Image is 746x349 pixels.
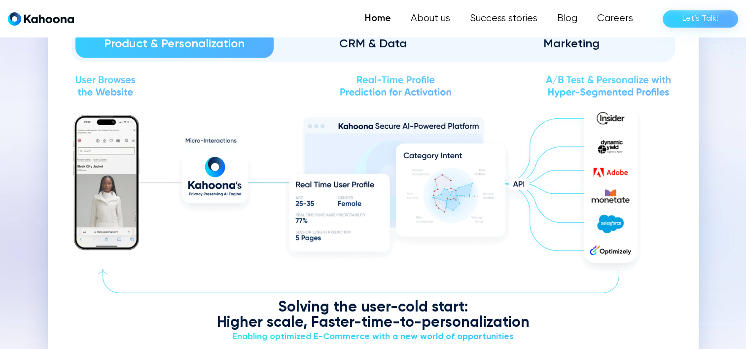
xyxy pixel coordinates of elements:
div: Let’s Talk! [682,11,718,27]
a: Home [355,9,401,29]
a: Success stories [460,9,547,29]
a: home [8,12,74,26]
a: Careers [587,9,643,29]
a: Blog [547,9,587,29]
div: Product & Personalization [89,36,260,52]
div: CRM & Data [287,36,459,52]
a: Let’s Talk! [663,10,738,28]
div: Enabling optimized E-Commerce with a new world of opportunities [71,331,675,343]
a: About us [401,9,460,29]
div: Marketing [486,36,657,52]
div: Solving the user-cold start: Higher scale, Faster-time-to-personalization [71,300,675,331]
